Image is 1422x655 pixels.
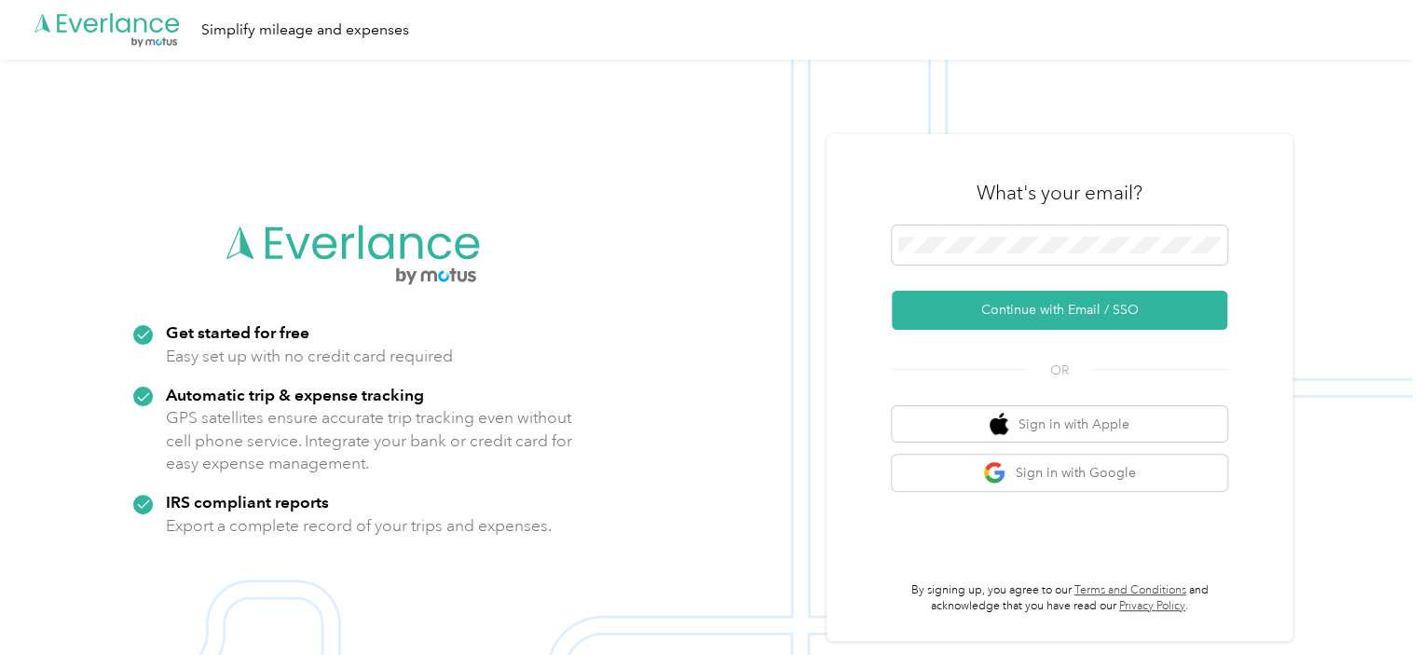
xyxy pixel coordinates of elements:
[983,461,1006,484] img: google logo
[166,492,329,512] strong: IRS compliant reports
[892,406,1227,443] button: apple logoSign in with Apple
[166,514,552,538] p: Export a complete record of your trips and expenses.
[166,385,424,404] strong: Automatic trip & expense tracking
[892,455,1227,491] button: google logoSign in with Google
[892,582,1227,615] p: By signing up, you agree to our and acknowledge that you have read our .
[1027,361,1092,380] span: OR
[166,406,573,475] p: GPS satellites ensure accurate trip tracking even without cell phone service. Integrate your bank...
[977,180,1142,206] h3: What's your email?
[1074,583,1186,597] a: Terms and Conditions
[990,413,1008,436] img: apple logo
[892,291,1227,330] button: Continue with Email / SSO
[166,345,453,368] p: Easy set up with no credit card required
[166,322,309,342] strong: Get started for free
[1119,599,1185,613] a: Privacy Policy
[201,19,409,42] div: Simplify mileage and expenses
